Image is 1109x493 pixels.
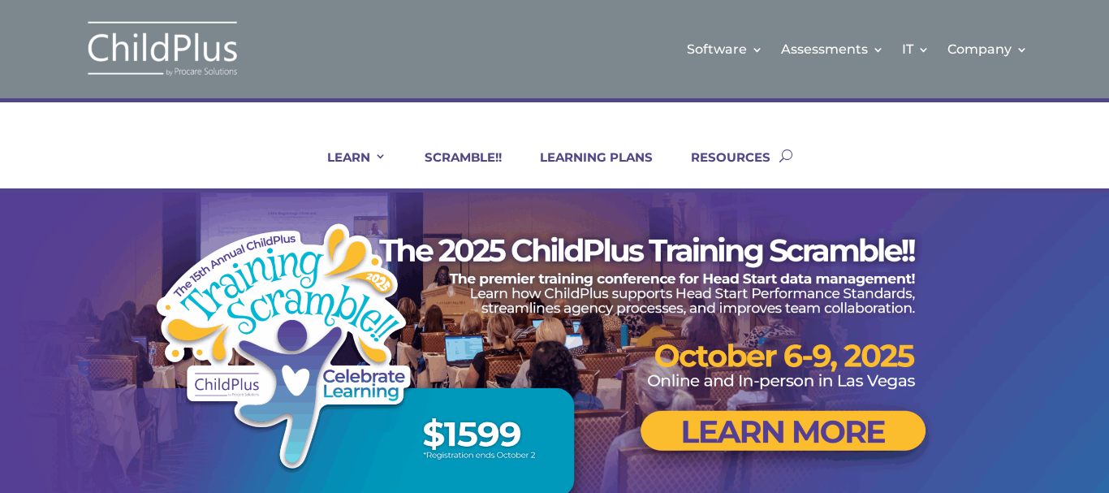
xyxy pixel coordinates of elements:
[947,16,1028,82] a: Company
[902,16,930,82] a: IT
[671,149,770,188] a: RESOURCES
[520,149,653,188] a: LEARNING PLANS
[307,149,386,188] a: LEARN
[781,16,884,82] a: Assessments
[687,16,763,82] a: Software
[404,149,502,188] a: SCRAMBLE!!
